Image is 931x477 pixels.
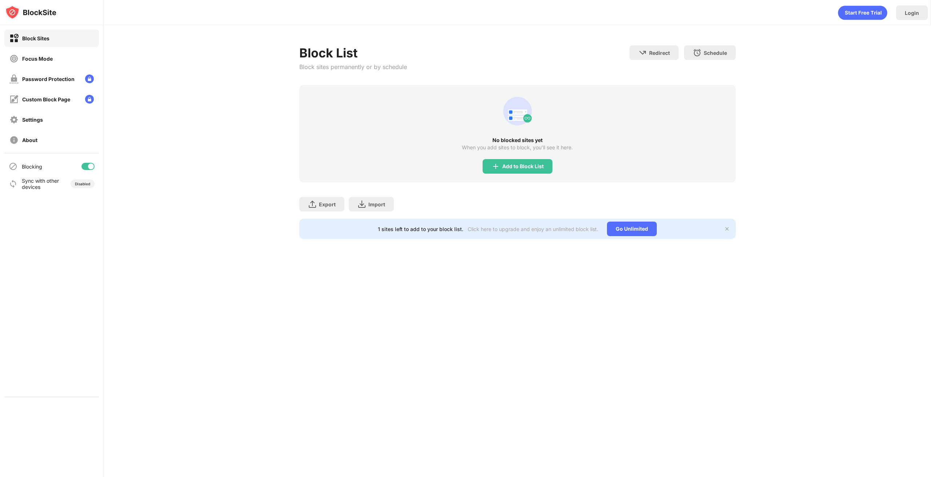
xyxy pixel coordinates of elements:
[502,163,544,169] div: Add to Block List
[22,56,53,62] div: Focus Mode
[22,35,49,41] div: Block Sites
[378,226,463,232] div: 1 sites left to add to your block list.
[462,145,573,150] div: When you add sites to block, you’ll see it here.
[9,179,17,188] img: sync-icon.svg
[22,163,42,170] div: Blocking
[22,178,59,190] div: Sync with other devices
[22,96,70,102] div: Custom Block Page
[85,74,94,83] img: lock-menu.svg
[9,54,19,63] img: focus-off.svg
[22,137,37,143] div: About
[5,5,56,20] img: logo-blocksite.svg
[9,74,19,84] img: password-protection-off.svg
[299,45,407,60] div: Block List
[649,50,670,56] div: Redirect
[704,50,727,56] div: Schedule
[9,34,19,43] img: block-on.svg
[85,95,94,104] img: lock-menu.svg
[299,63,407,70] div: Block sites permanently or by schedule
[9,115,19,124] img: settings-off.svg
[75,182,90,186] div: Disabled
[319,201,336,207] div: Export
[838,5,887,20] div: animation
[607,222,657,236] div: Go Unlimited
[724,226,730,232] img: x-button.svg
[468,226,598,232] div: Click here to upgrade and enjoy an unlimited block list.
[22,76,75,82] div: Password Protection
[500,94,535,129] div: animation
[9,162,17,171] img: blocking-icon.svg
[905,10,919,16] div: Login
[368,201,385,207] div: Import
[299,137,736,143] div: No blocked sites yet
[22,117,43,123] div: Settings
[9,95,19,104] img: customize-block-page-off.svg
[9,136,19,145] img: about-off.svg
